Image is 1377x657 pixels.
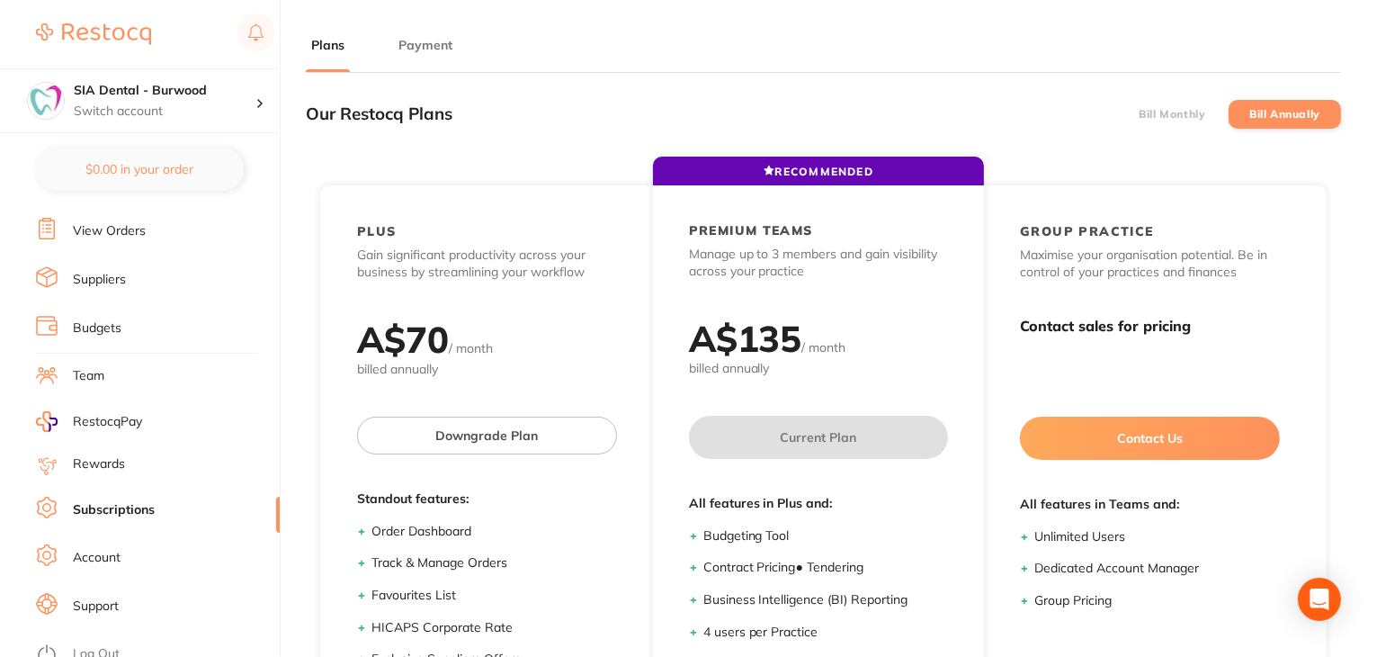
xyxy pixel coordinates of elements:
[371,554,617,572] li: Track & Manage Orders
[703,527,949,545] li: Budgeting Tool
[1020,318,1280,335] h3: Contact sales for pricing
[802,339,846,355] span: / month
[689,360,949,378] span: billed annually
[73,501,155,519] a: Subscriptions
[28,83,64,119] img: SIA Dental - Burwood
[357,417,617,454] button: Downgrade Plan
[393,37,458,54] button: Payment
[1020,247,1280,282] p: Maximise your organisation potential. Be in control of your practices and finances
[371,619,617,637] li: HICAPS Corporate Rate
[73,598,119,616] a: Support
[357,247,617,282] p: Gain significant productivity across your business by streamlining your workflow
[1298,578,1341,621] div: Open Intercom Messenger
[36,411,142,432] a: RestocqPay
[73,413,142,431] span: RestocqPay
[357,223,397,239] h2: PLUS
[1139,108,1205,121] label: Bill Monthly
[73,319,121,337] a: Budgets
[73,549,121,567] a: Account
[689,316,802,361] h2: A$ 135
[74,82,255,100] h4: SIA Dental - Burwood
[1034,528,1280,546] li: Unlimited Users
[36,13,151,55] a: Restocq Logo
[306,37,350,54] button: Plans
[36,411,58,432] img: RestocqPay
[689,416,949,459] button: Current Plan
[357,361,617,379] span: billed annually
[1020,417,1280,460] button: Contact Us
[357,317,449,362] h2: A$ 70
[703,559,949,577] li: Contract Pricing ● Tendering
[371,587,617,605] li: Favourites List
[689,222,813,238] h2: PREMIUM TEAMS
[689,495,949,513] span: All features in Plus and:
[1034,592,1280,610] li: Group Pricing
[703,591,949,609] li: Business Intelligence (BI) Reporting
[74,103,255,121] p: Switch account
[306,104,452,124] h3: Our Restocq Plans
[764,165,873,178] span: RECOMMENDED
[357,490,617,508] span: Standout features:
[36,23,151,45] img: Restocq Logo
[1020,496,1280,514] span: All features in Teams and:
[449,340,493,356] span: / month
[73,367,104,385] a: Team
[73,222,146,240] a: View Orders
[36,148,244,191] button: $0.00 in your order
[73,455,125,473] a: Rewards
[1249,108,1320,121] label: Bill Annually
[73,271,126,289] a: Suppliers
[689,246,949,281] p: Manage up to 3 members and gain visibility across your practice
[371,523,617,541] li: Order Dashboard
[1034,560,1280,578] li: Dedicated Account Manager
[1020,223,1154,239] h2: GROUP PRACTICE
[703,624,949,642] li: 4 users per Practice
